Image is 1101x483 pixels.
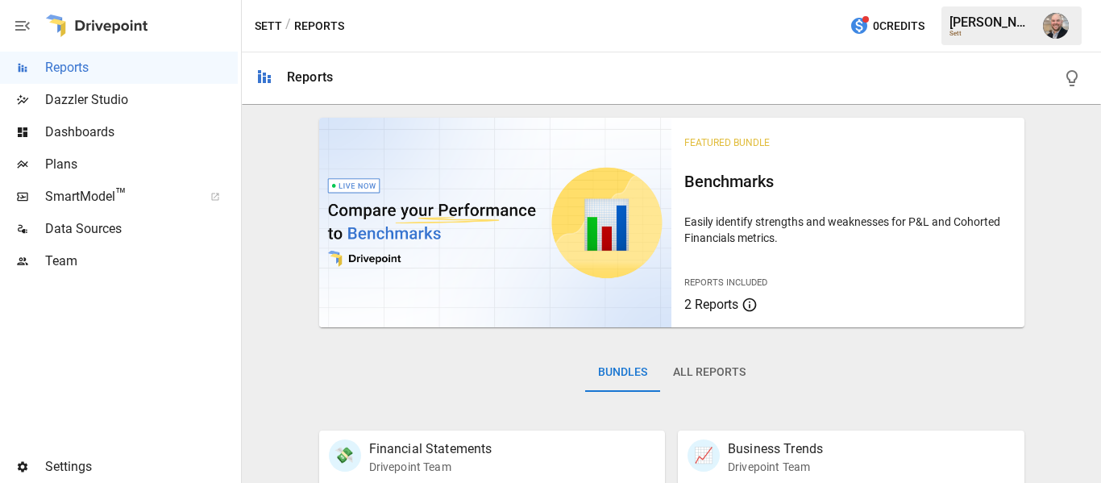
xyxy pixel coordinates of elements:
p: Drivepoint Team [728,459,823,475]
span: Dazzler Studio [45,90,238,110]
span: Plans [45,155,238,174]
div: 💸 [329,439,361,472]
h6: Benchmarks [684,169,1012,194]
span: Data Sources [45,219,238,239]
span: Dashboards [45,123,238,142]
p: Easily identify strengths and weaknesses for P&L and Cohorted Financials metrics. [684,214,1012,246]
div: Sett [949,30,1033,37]
p: Drivepoint Team [369,459,492,475]
p: Business Trends [728,439,823,459]
div: 📈 [688,439,720,472]
div: [PERSON_NAME] [949,15,1033,30]
img: video thumbnail [319,118,672,327]
button: Dustin Jacobson [1033,3,1078,48]
span: 0 Credits [873,16,924,36]
span: Team [45,252,238,271]
span: Reports [45,58,238,77]
span: 2 Reports [684,297,738,312]
span: SmartModel [45,187,193,206]
img: Dustin Jacobson [1043,13,1069,39]
button: All Reports [660,353,758,392]
span: ™ [115,185,127,205]
button: Sett [255,16,282,36]
p: Financial Statements [369,439,492,459]
div: / [285,16,291,36]
span: Settings [45,457,238,477]
span: Featured Bundle [684,137,770,148]
div: Reports [287,69,333,85]
span: Reports Included [684,277,767,288]
button: 0Credits [843,11,931,41]
button: Bundles [585,353,660,392]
